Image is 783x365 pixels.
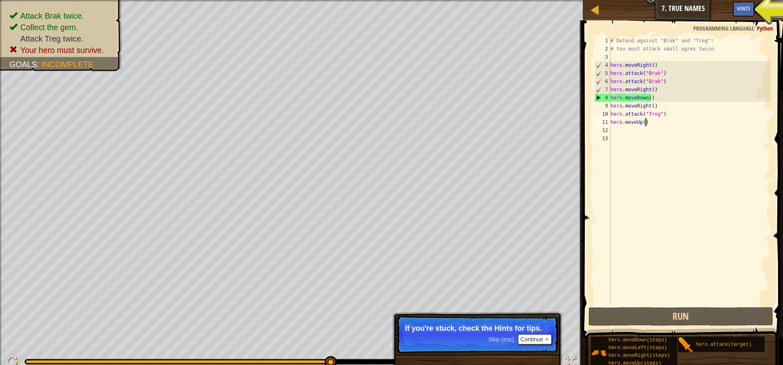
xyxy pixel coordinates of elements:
[608,345,667,351] span: hero.moveLeft(steps)
[9,60,37,69] span: Goals
[594,134,610,143] div: 13
[595,94,610,102] div: 8
[608,337,667,343] span: hero.moveDown(steps)
[9,44,113,56] li: Your hero must survive.
[588,307,773,326] button: Run
[757,24,773,32] span: Python
[595,61,610,69] div: 4
[595,86,610,94] div: 7
[37,60,42,69] span: :
[20,23,78,32] span: Collect the gem.
[489,336,514,343] span: Skip (esc)
[595,69,610,77] div: 5
[9,33,113,44] li: Attack Treg twice.
[42,60,93,69] span: Incomplete
[594,126,610,134] div: 12
[594,37,610,45] div: 1
[9,22,113,33] li: Collect the gem.
[594,118,610,126] div: 11
[594,45,610,53] div: 2
[9,10,113,22] li: Attack Brak twice.
[678,337,694,353] img: portrait.png
[594,53,610,61] div: 3
[737,4,750,12] span: Hints
[696,342,752,347] span: hero.attack(target)
[405,324,550,332] p: If you're stuck, check the Hints for tips.
[754,24,757,32] span: :
[594,102,610,110] div: 9
[595,77,610,86] div: 6
[591,345,606,361] img: portrait.png
[20,34,84,43] span: Attack Treg twice.
[594,110,610,118] div: 10
[693,24,754,32] span: Programming language
[20,46,104,55] span: Your hero must survive.
[518,334,552,345] button: Continue
[608,353,670,358] span: hero.moveRight(steps)
[20,11,84,20] span: Attack Brak twice.
[759,2,779,21] button: Show game menu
